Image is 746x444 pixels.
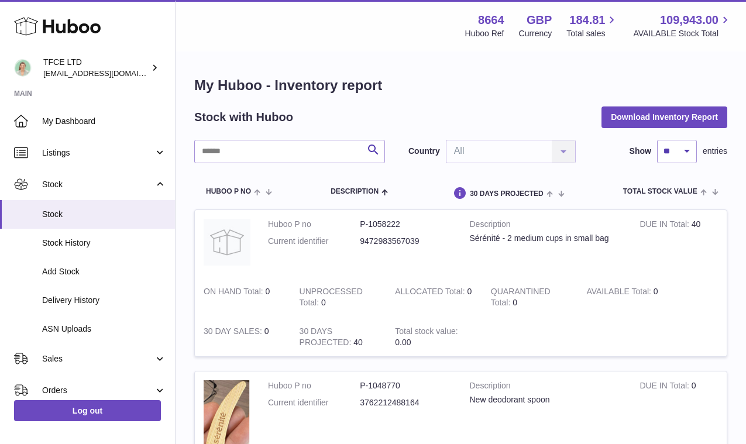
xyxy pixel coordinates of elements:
[42,238,166,249] span: Stock History
[204,219,250,266] img: product image
[623,188,697,195] span: Total stock value
[42,209,166,220] span: Stock
[43,57,149,79] div: TFCE LTD
[470,380,623,394] strong: Description
[395,287,467,299] strong: ALLOCATED Total
[268,219,360,230] dt: Huboo P no
[291,277,387,317] td: 0
[633,28,732,39] span: AVAILABLE Stock Total
[470,394,623,405] div: New deodorant spoon
[386,277,482,317] td: 0
[470,190,544,198] span: 30 DAYS PROJECTED
[640,381,691,393] strong: DUE IN Total
[194,76,727,95] h1: My Huboo - Inventory report
[527,12,552,28] strong: GBP
[331,188,379,195] span: Description
[360,236,452,247] dd: 9472983567039
[513,298,517,307] span: 0
[601,106,727,128] button: Download Inventory Report
[42,179,154,190] span: Stock
[586,287,653,299] strong: AVAILABLE Total
[42,147,154,159] span: Listings
[195,317,291,357] td: 0
[630,146,651,157] label: Show
[194,109,293,125] h2: Stock with Huboo
[577,277,673,317] td: 0
[640,219,691,232] strong: DUE IN Total
[633,12,732,39] a: 109,943.00 AVAILABLE Stock Total
[395,326,458,339] strong: Total stock value
[360,219,452,230] dd: P-1058222
[470,219,623,233] strong: Description
[491,287,551,310] strong: QUARANTINED Total
[465,28,504,39] div: Huboo Ref
[703,146,727,157] span: entries
[204,287,266,299] strong: ON HAND Total
[204,326,264,339] strong: 30 DAY SALES
[195,277,291,317] td: 0
[14,59,32,77] img: hello@thefacialcuppingexpert.com
[566,12,618,39] a: 184.81 Total sales
[14,400,161,421] a: Log out
[42,116,166,127] span: My Dashboard
[42,266,166,277] span: Add Stock
[478,12,504,28] strong: 8664
[268,236,360,247] dt: Current identifier
[42,295,166,306] span: Delivery History
[408,146,440,157] label: Country
[300,326,354,350] strong: 30 DAYS PROJECTED
[300,287,363,310] strong: UNPROCESSED Total
[470,233,623,244] div: Sérénité - 2 medium cups in small bag
[395,338,411,347] span: 0.00
[519,28,552,39] div: Currency
[42,385,154,396] span: Orders
[660,12,719,28] span: 109,943.00
[566,28,618,39] span: Total sales
[206,188,251,195] span: Huboo P no
[42,353,154,364] span: Sales
[43,68,172,78] span: [EMAIL_ADDRESS][DOMAIN_NAME]
[360,397,452,408] dd: 3762212488164
[268,397,360,408] dt: Current identifier
[631,210,727,277] td: 40
[268,380,360,391] dt: Huboo P no
[569,12,605,28] span: 184.81
[291,317,387,357] td: 40
[360,380,452,391] dd: P-1048770
[42,323,166,335] span: ASN Uploads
